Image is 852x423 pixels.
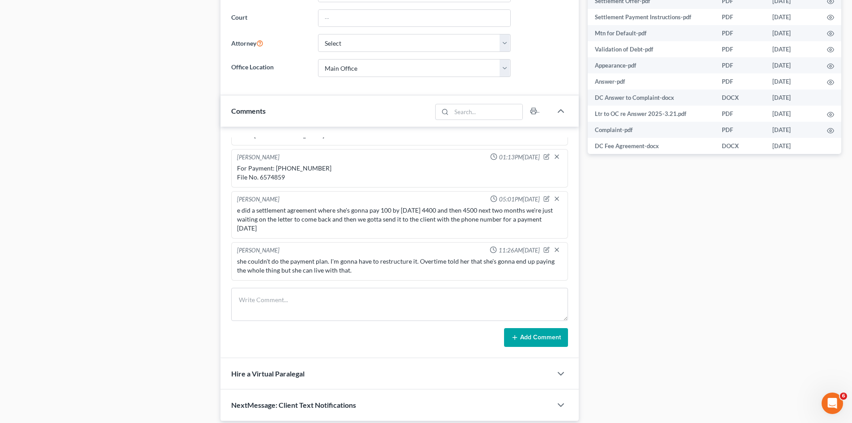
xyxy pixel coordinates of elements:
span: 05:01PM[DATE] [499,195,540,204]
div: e did a settlement agreement where she's gonna pay 100 by [DATE] 4400 and then 4500 next two mont... [237,206,562,233]
td: DC Fee Agreement-docx [588,138,715,154]
td: PDF [715,57,765,73]
td: Validation of Debt-pdf [588,41,715,57]
span: NextMessage: Client Text Notifications [231,401,356,409]
span: 11:26AM[DATE] [499,246,540,255]
td: Ltr to OC re Answer 2025-3.21.pdf [588,106,715,122]
td: PDF [715,9,765,25]
div: [PERSON_NAME] [237,195,280,204]
td: [DATE] [765,9,820,25]
button: Add Comment [504,328,568,347]
div: she couldn't do the payment plan. I'm gonna have to restructure it. Overtime told her that she's ... [237,257,562,275]
input: -- [318,10,510,27]
td: [DATE] [765,73,820,90]
td: [DATE] [765,41,820,57]
td: DC Answer to Complaint-docx [588,90,715,106]
span: Hire a Virtual Paralegal [231,369,305,378]
td: [DATE] [765,25,820,41]
label: Court [227,9,313,27]
td: Complaint-pdf [588,122,715,138]
td: [DATE] [765,57,820,73]
td: PDF [715,73,765,90]
span: 6 [840,393,847,400]
td: [DATE] [765,122,820,138]
div: [PERSON_NAME] [237,153,280,162]
td: DOCX [715,138,765,154]
td: [DATE] [765,138,820,154]
span: 01:13PM[DATE] [499,153,540,162]
td: PDF [715,25,765,41]
label: Attorney [227,34,313,52]
td: DOCX [715,90,765,106]
span: Comments [231,107,266,115]
label: Office Location [227,59,313,77]
td: Mtn for Default-pdf [588,25,715,41]
div: For Payment: [PHONE_NUMBER] File No. 6574859 [237,164,562,182]
td: [DATE] [765,90,820,106]
td: PDF [715,122,765,138]
td: Answer-pdf [588,73,715,90]
iframe: Intercom live chat [822,393,843,414]
td: [DATE] [765,106,820,122]
div: [PERSON_NAME] [237,246,280,255]
td: PDF [715,41,765,57]
input: Search... [452,104,523,120]
td: Settlement Payment Instructions-pdf [588,9,715,25]
td: Appearance-pdf [588,57,715,73]
td: PDF [715,106,765,122]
